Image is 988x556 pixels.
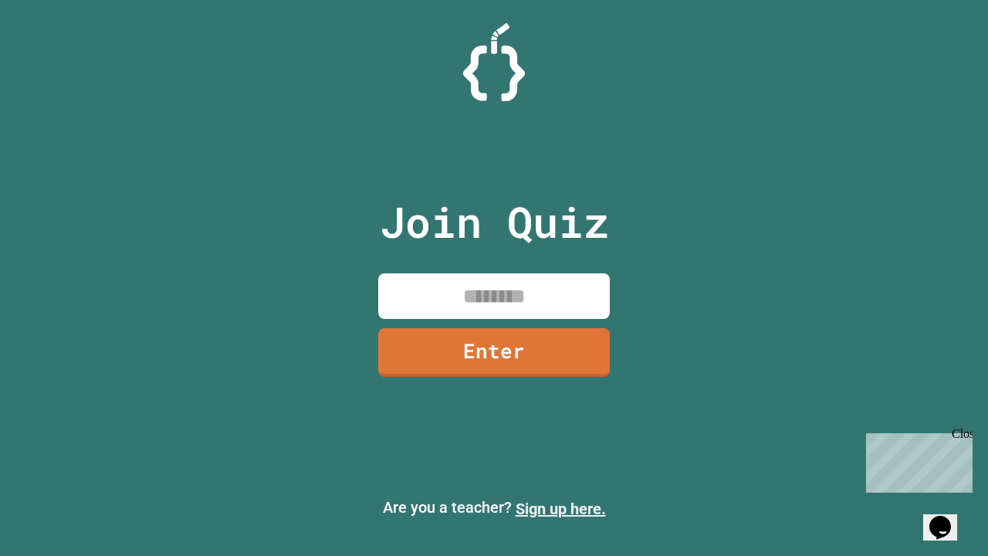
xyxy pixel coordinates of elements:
iframe: chat widget [860,427,973,493]
a: Sign up here. [516,500,606,518]
a: Enter [378,328,610,377]
img: Logo.svg [463,23,525,101]
p: Join Quiz [380,190,609,254]
p: Are you a teacher? [12,496,976,520]
iframe: chat widget [923,494,973,541]
div: Chat with us now!Close [6,6,107,98]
